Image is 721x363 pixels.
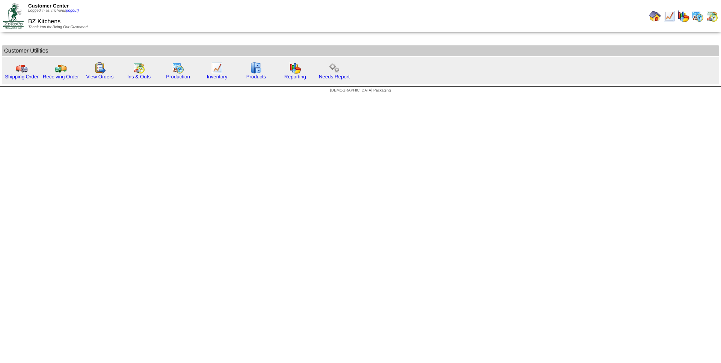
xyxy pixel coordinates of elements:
img: ZoRoCo_Logo(Green%26Foil)%20jpg.webp [3,3,24,28]
a: View Orders [86,74,113,79]
img: calendarprod.gif [172,62,184,74]
img: graph.gif [677,10,689,22]
img: truck2.gif [55,62,67,74]
span: Logged in as Trichards [28,9,79,13]
img: calendarinout.gif [706,10,718,22]
a: Receiving Order [43,74,79,79]
img: calendarinout.gif [133,62,145,74]
a: Products [246,74,266,79]
a: Shipping Order [5,74,39,79]
span: BZ Kitchens [28,18,60,25]
span: Thank You for Being Our Customer! [28,25,88,29]
a: Reporting [284,74,306,79]
a: Production [166,74,190,79]
a: Ins & Outs [127,74,151,79]
img: graph.gif [289,62,301,74]
span: [DEMOGRAPHIC_DATA] Packaging [330,88,391,93]
a: Needs Report [319,74,350,79]
a: Inventory [207,74,228,79]
span: Customer Center [28,3,69,9]
img: home.gif [649,10,661,22]
img: truck.gif [16,62,28,74]
a: (logout) [66,9,79,13]
img: calendarprod.gif [692,10,704,22]
img: workflow.png [328,62,340,74]
img: workorder.gif [94,62,106,74]
img: line_graph.gif [211,62,223,74]
img: line_graph.gif [663,10,675,22]
img: cabinet.gif [250,62,262,74]
td: Customer Utilities [2,45,719,56]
